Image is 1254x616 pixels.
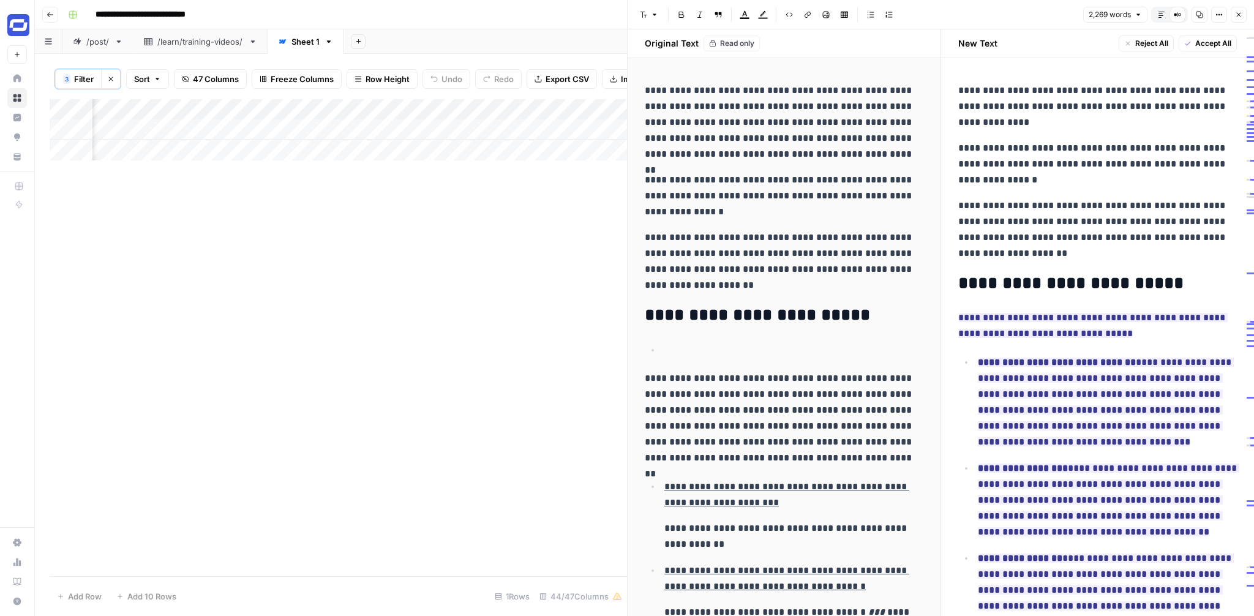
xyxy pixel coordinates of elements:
[133,29,268,54] a: /learn/training-videos/
[958,37,997,50] h2: New Text
[422,69,470,89] button: Undo
[86,36,110,48] div: /post/
[134,73,150,85] span: Sort
[494,73,514,85] span: Redo
[621,73,665,85] span: Import CSV
[7,108,27,127] a: Insights
[7,552,27,572] a: Usage
[1195,38,1231,49] span: Accept All
[1083,7,1147,23] button: 2,269 words
[7,127,27,147] a: Opportunities
[127,590,176,603] span: Add 10 Rows
[271,73,334,85] span: Freeze Columns
[1135,38,1168,49] span: Reject All
[68,590,102,603] span: Add Row
[475,69,522,89] button: Redo
[193,73,239,85] span: 47 Columns
[7,572,27,592] a: Learning Hub
[126,69,169,89] button: Sort
[7,14,29,36] img: Synthesia Logo
[1119,36,1174,51] button: Reject All
[490,587,535,606] div: 1 Rows
[7,10,27,40] button: Workspace: Synthesia
[1089,9,1131,20] span: 2,269 words
[7,592,27,611] button: Help + Support
[637,37,699,50] h2: Original Text
[252,69,342,89] button: Freeze Columns
[55,69,101,89] button: 3Filter
[7,147,27,167] a: Your Data
[546,73,589,85] span: Export CSV
[63,74,70,84] div: 3
[7,533,27,552] a: Settings
[50,587,109,606] button: Add Row
[268,29,344,54] a: Sheet 1
[174,69,247,89] button: 47 Columns
[7,69,27,88] a: Home
[366,73,410,85] span: Row Height
[527,69,597,89] button: Export CSV
[74,73,94,85] span: Filter
[720,38,754,49] span: Read only
[347,69,418,89] button: Row Height
[65,74,69,84] span: 3
[109,587,184,606] button: Add 10 Rows
[441,73,462,85] span: Undo
[535,587,627,606] div: 44/47 Columns
[291,36,320,48] div: Sheet 1
[1179,36,1237,51] button: Accept All
[62,29,133,54] a: /post/
[602,69,673,89] button: Import CSV
[157,36,244,48] div: /learn/training-videos/
[7,88,27,108] a: Browse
